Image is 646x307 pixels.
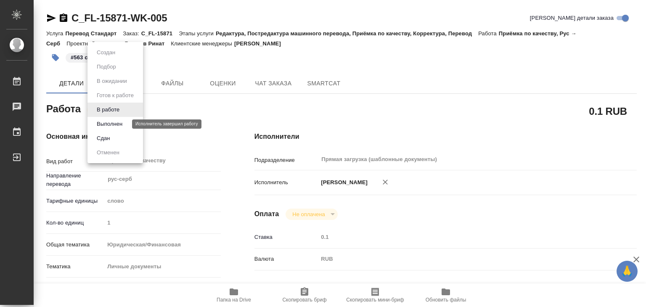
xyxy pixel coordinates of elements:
button: В ожидании [94,77,130,86]
button: Отменен [94,148,122,157]
button: Создан [94,48,118,57]
button: Готов к работе [94,91,136,100]
button: Выполнен [94,119,125,129]
button: Подбор [94,62,119,71]
button: В работе [94,105,122,114]
button: Сдан [94,134,112,143]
